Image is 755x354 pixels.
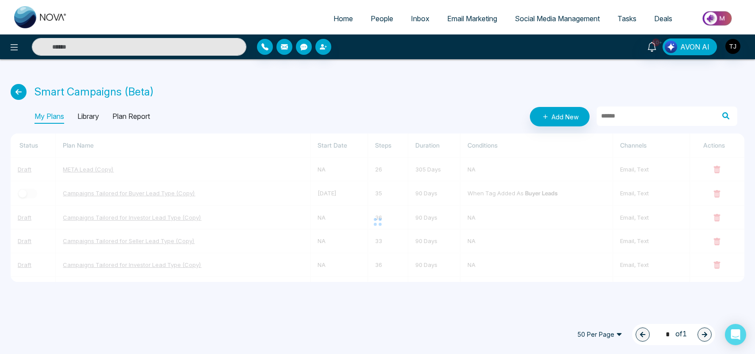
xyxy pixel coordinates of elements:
[609,10,645,27] a: Tasks
[617,14,636,23] span: Tasks
[641,38,663,54] a: 10+
[362,10,402,27] a: People
[402,10,438,27] a: Inbox
[571,327,629,342] span: 50 Per Page
[112,110,150,124] p: Plan Report
[530,107,590,126] a: Add New
[371,14,393,23] span: People
[411,14,429,23] span: Inbox
[725,39,740,54] img: User Avatar
[34,110,64,124] p: My Plans
[660,328,687,340] span: of 1
[645,10,681,27] a: Deals
[515,14,600,23] span: Social Media Management
[14,6,67,28] img: Nova CRM Logo
[34,84,154,100] p: Smart Campaigns (Beta)
[447,14,497,23] span: Email Marketing
[680,42,709,52] span: AVON AI
[686,8,750,28] img: Market-place.gif
[665,41,677,53] img: Lead Flow
[438,10,506,27] a: Email Marketing
[663,38,717,55] button: AVON AI
[506,10,609,27] a: Social Media Management
[333,14,353,23] span: Home
[652,38,660,46] span: 10+
[654,14,672,23] span: Deals
[325,10,362,27] a: Home
[725,324,746,345] div: Open Intercom Messenger
[77,110,99,124] p: Library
